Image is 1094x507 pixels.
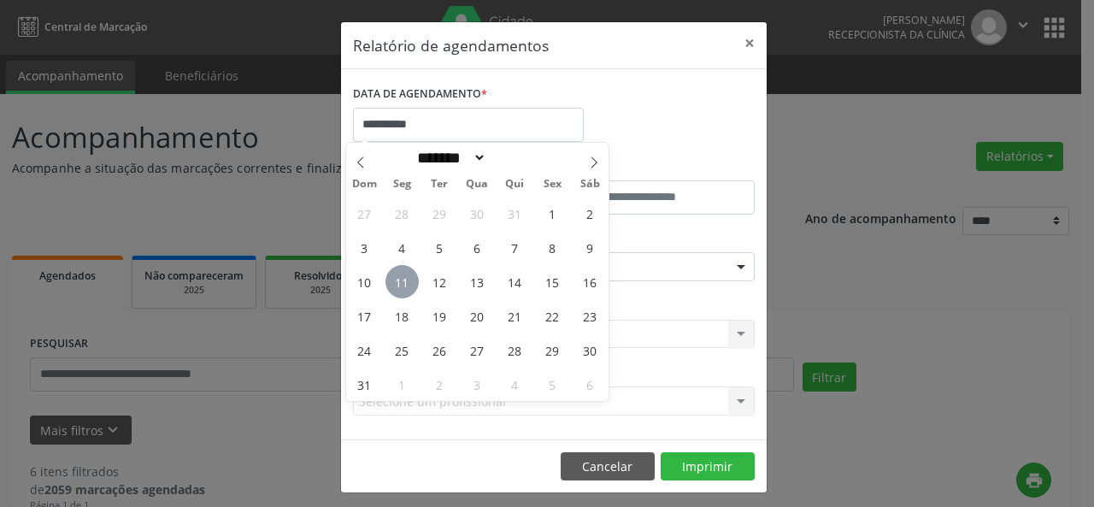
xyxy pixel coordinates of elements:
[498,265,532,298] span: Agosto 14, 2025
[536,333,569,367] span: Agosto 29, 2025
[385,333,419,367] span: Agosto 25, 2025
[536,299,569,333] span: Agosto 22, 2025
[498,197,532,230] span: Julho 31, 2025
[385,368,419,401] span: Setembro 1, 2025
[423,368,456,401] span: Setembro 2, 2025
[348,333,381,367] span: Agosto 24, 2025
[573,231,607,264] span: Agosto 9, 2025
[498,333,532,367] span: Agosto 28, 2025
[561,452,655,481] button: Cancelar
[458,179,496,190] span: Qua
[383,179,421,190] span: Seg
[385,265,419,298] span: Agosto 11, 2025
[348,231,381,264] span: Agosto 3, 2025
[423,231,456,264] span: Agosto 5, 2025
[348,299,381,333] span: Agosto 17, 2025
[346,179,384,190] span: Dom
[486,149,543,167] input: Year
[571,179,609,190] span: Sáb
[461,368,494,401] span: Setembro 3, 2025
[353,34,549,56] h5: Relatório de agendamentos
[348,197,381,230] span: Julho 27, 2025
[385,299,419,333] span: Agosto 18, 2025
[573,265,607,298] span: Agosto 16, 2025
[661,452,755,481] button: Imprimir
[461,333,494,367] span: Agosto 27, 2025
[558,154,755,180] label: ATÉ
[348,368,381,401] span: Agosto 31, 2025
[496,179,533,190] span: Qui
[353,81,487,108] label: DATA DE AGENDAMENTO
[498,368,532,401] span: Setembro 4, 2025
[423,265,456,298] span: Agosto 12, 2025
[421,179,458,190] span: Ter
[423,197,456,230] span: Julho 29, 2025
[498,231,532,264] span: Agosto 7, 2025
[536,265,569,298] span: Agosto 15, 2025
[533,179,571,190] span: Sex
[423,299,456,333] span: Agosto 19, 2025
[385,231,419,264] span: Agosto 4, 2025
[385,197,419,230] span: Julho 28, 2025
[461,231,494,264] span: Agosto 6, 2025
[423,333,456,367] span: Agosto 26, 2025
[536,231,569,264] span: Agosto 8, 2025
[412,149,487,167] select: Month
[573,299,607,333] span: Agosto 23, 2025
[461,265,494,298] span: Agosto 13, 2025
[573,368,607,401] span: Setembro 6, 2025
[498,299,532,333] span: Agosto 21, 2025
[348,265,381,298] span: Agosto 10, 2025
[461,299,494,333] span: Agosto 20, 2025
[461,197,494,230] span: Julho 30, 2025
[573,197,607,230] span: Agosto 2, 2025
[573,333,607,367] span: Agosto 30, 2025
[536,368,569,401] span: Setembro 5, 2025
[536,197,569,230] span: Agosto 1, 2025
[732,22,767,64] button: Close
